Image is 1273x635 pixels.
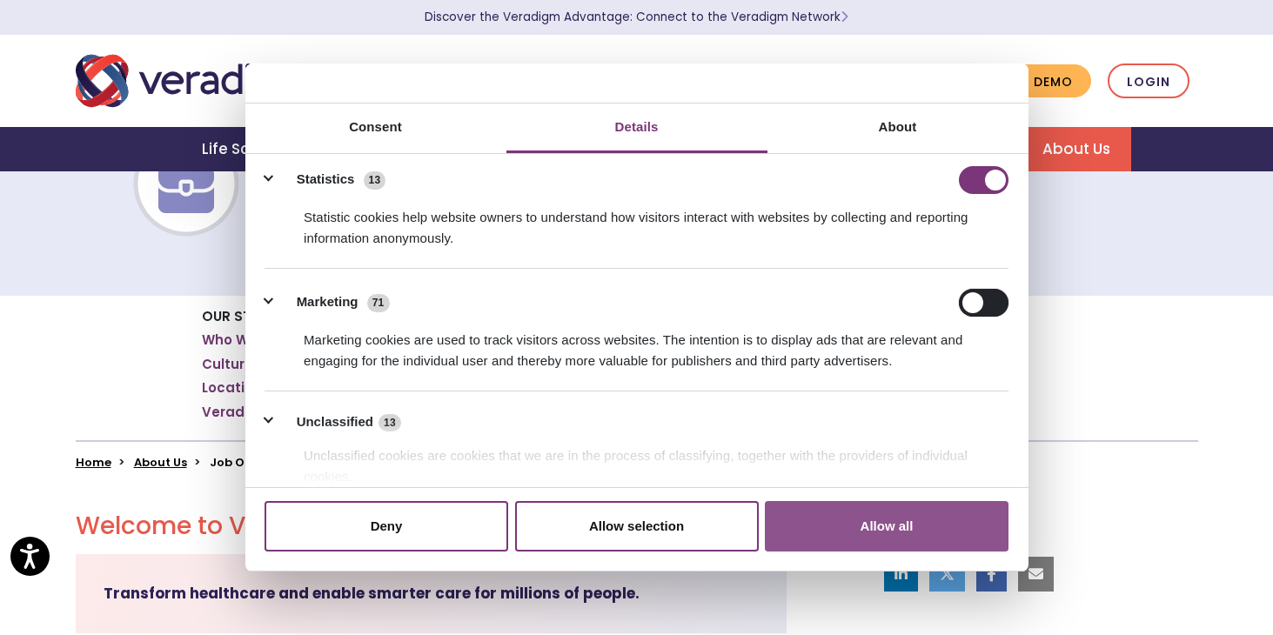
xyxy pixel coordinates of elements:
[265,501,508,551] button: Deny
[76,454,111,471] a: Home
[265,166,397,194] button: Statistics (13)
[104,583,640,604] strong: Transform healthcare and enable smarter care for millions of people.
[76,511,787,541] h2: Welcome to Veradigm
[265,411,412,433] button: Unclassified (13)
[181,127,325,171] a: Life Sciences
[297,292,358,312] label: Marketing
[134,454,187,471] a: About Us
[202,379,270,397] a: Locations
[265,194,1008,249] div: Statistic cookies help website owners to understand how visitors interact with websites by collec...
[765,501,1008,551] button: Allow all
[265,432,1008,487] div: Unclassified cookies are cookies that we are in the process of classifying, together with the pro...
[297,170,355,190] label: Statistics
[265,317,1008,371] div: Marketing cookies are used to track visitors across websites. The intention is to display ads tha...
[202,404,332,421] a: Veradigm Network
[841,9,848,25] span: Learn More
[202,356,336,373] a: Culture and Values
[767,104,1028,153] a: About
[1022,127,1131,171] a: About Us
[1108,63,1189,99] a: Login
[425,9,848,25] a: Discover the Veradigm Advantage: Connect to the Veradigm NetworkLearn More
[76,52,315,110] img: Veradigm logo
[506,104,767,153] a: Details
[245,104,506,153] a: Consent
[515,501,759,551] button: Allow selection
[265,289,400,317] button: Marketing (71)
[202,331,285,349] a: Who We Are
[984,64,1091,98] a: Get Demo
